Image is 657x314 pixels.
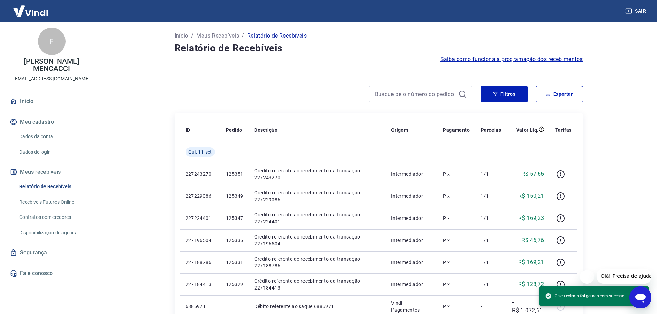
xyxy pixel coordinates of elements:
p: [EMAIL_ADDRESS][DOMAIN_NAME] [13,75,90,82]
p: Pix [443,259,470,266]
p: Pix [443,303,470,310]
a: Início [8,94,95,109]
p: 125335 [226,237,243,244]
a: Dados de login [17,145,95,159]
a: Disponibilização de agenda [17,226,95,240]
p: 227224401 [186,215,215,222]
p: 227243270 [186,171,215,178]
a: Segurança [8,245,95,260]
p: Origem [391,126,408,133]
p: Intermediador [391,171,432,178]
p: Pagamento [443,126,470,133]
p: Intermediador [391,215,432,222]
a: Saiba como funciona a programação dos recebimentos [440,55,583,63]
button: Sair [624,5,649,18]
img: Vindi [8,0,53,21]
p: 1/1 [481,193,501,200]
p: Intermediador [391,193,432,200]
a: Contratos com credores [17,210,95,224]
p: 125331 [226,259,243,266]
p: R$ 150,21 [518,192,544,200]
span: Olá! Precisa de ajuda? [4,5,58,10]
p: Crédito referente ao recebimento da transação 227243270 [254,167,380,181]
p: Débito referente ao saque 6885971 [254,303,380,310]
button: Exportar [536,86,583,102]
p: Pix [443,171,470,178]
p: Crédito referente ao recebimento da transação 227224401 [254,211,380,225]
p: R$ 57,66 [521,170,544,178]
p: Descrição [254,126,277,133]
p: 125329 [226,281,243,288]
input: Busque pelo número do pedido [375,89,456,99]
p: 1/1 [481,215,501,222]
p: 227184413 [186,281,215,288]
p: 227188786 [186,259,215,266]
a: Dados da conta [17,130,95,144]
p: Crédito referente ao recebimento da transação 227188786 [254,255,380,269]
iframe: Botão para abrir a janela de mensagens [629,286,651,308]
a: Fale conosco [8,266,95,281]
p: Parcelas [481,126,501,133]
p: / [242,32,244,40]
p: Intermediador [391,259,432,266]
span: Qui, 11 set [188,149,212,155]
a: Relatório de Recebíveis [17,180,95,194]
span: O seu extrato foi gerado com sucesso! [545,293,625,300]
p: 125351 [226,171,243,178]
p: Relatório de Recebíveis [247,32,307,40]
p: Valor Líq. [516,126,539,133]
p: R$ 46,76 [521,236,544,244]
h4: Relatório de Recebíveis [175,41,583,55]
p: Pedido [226,126,242,133]
p: Vindi Pagamentos [391,300,432,313]
p: - [481,303,501,310]
p: Pix [443,237,470,244]
p: ID [186,126,190,133]
p: Pix [443,215,470,222]
button: Meu cadastro [8,114,95,130]
p: Crédito referente ao recebimento da transação 227229086 [254,189,380,203]
p: Crédito referente ao recebimento da transação 227184413 [254,277,380,291]
p: R$ 169,23 [518,214,544,222]
iframe: Mensagem da empresa [597,269,651,284]
p: Pix [443,281,470,288]
p: Pix [443,193,470,200]
p: Tarifas [555,126,572,133]
p: [PERSON_NAME] MENCACCI [6,58,98,72]
p: 1/1 [481,237,501,244]
div: F [38,28,66,55]
a: Meus Recebíveis [196,32,239,40]
button: Meus recebíveis [8,164,95,180]
a: Recebíveis Futuros Online [17,195,95,209]
p: 6885971 [186,303,215,310]
p: 1/1 [481,171,501,178]
p: 1/1 [481,259,501,266]
p: 227196504 [186,237,215,244]
p: / [191,32,193,40]
p: Intermediador [391,281,432,288]
p: 125349 [226,193,243,200]
p: Crédito referente ao recebimento da transação 227196504 [254,233,380,247]
p: R$ 128,72 [518,280,544,288]
iframe: Fechar mensagem [580,270,594,284]
p: 1/1 [481,281,501,288]
p: 227229086 [186,193,215,200]
button: Filtros [481,86,528,102]
p: R$ 169,21 [518,258,544,266]
a: Início [175,32,188,40]
p: Intermediador [391,237,432,244]
p: 125347 [226,215,243,222]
